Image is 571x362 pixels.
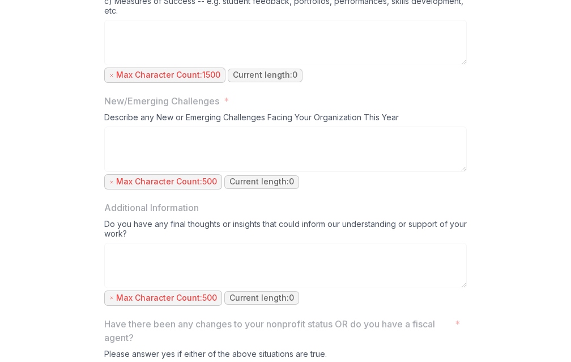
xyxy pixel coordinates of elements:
div: Do you have any final thoughts or insights that could inform our understanding or support of your... [104,219,467,243]
p: New/Emerging Challenges [104,94,219,108]
p: Max Character Count: 500 [116,293,217,303]
p: Current length: 0 [233,70,297,80]
p: Max Character Count: 500 [116,177,217,187]
p: Current length: 0 [229,177,294,187]
p: Additional Information [104,201,199,214]
p: Max Character Count: 1500 [116,70,220,80]
p: Have there been any changes to your nonprofit status OR do you have a fiscal agent? [104,317,450,344]
div: Describe any New or Emerging Challenges Facing Your Organization This Year [104,112,467,127]
p: Current length: 0 [229,293,294,303]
